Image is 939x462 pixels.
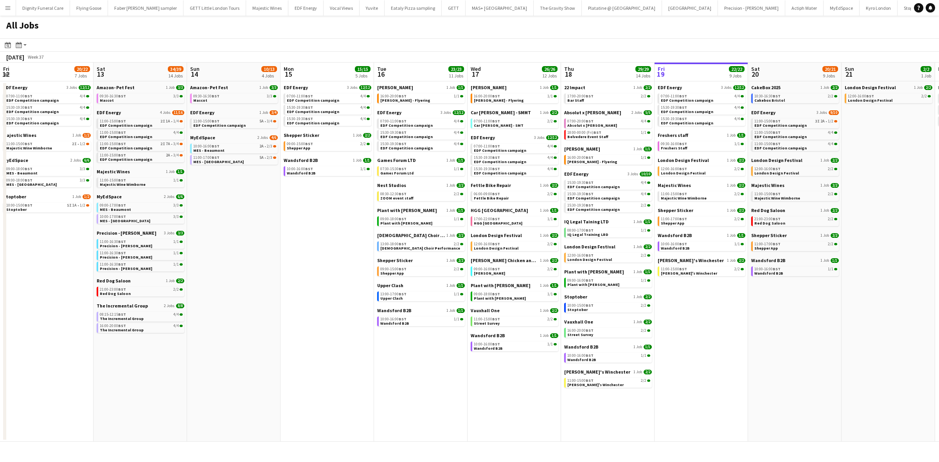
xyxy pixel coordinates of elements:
span: 3/4 [267,119,272,123]
a: 16:00-20:00BST1/1[PERSON_NAME] - Flyering [380,93,463,102]
span: 3/4 [270,110,278,115]
span: 3 Jobs [347,85,358,90]
span: 3I [815,119,820,123]
button: Majestic Wines [246,0,288,16]
span: 09:00-15:00 [287,142,313,146]
a: 09:00-15:00BST2/2Shepper App [287,141,370,150]
button: Eataly Pizza sampling [385,0,442,16]
button: Actiph Water [785,0,824,16]
span: BST [594,130,601,135]
span: 09:30-16:30 [193,94,219,98]
button: Faber [PERSON_NAME] sampler [108,0,183,16]
span: 1/1 [641,131,646,135]
a: 11:00-15:00BST4/4EDF Competition campaign [754,141,837,150]
span: 4/4 [80,117,85,121]
span: Absolut x Haring [564,110,621,115]
span: 4 Jobs [160,110,171,115]
span: 15:30-19:30 [287,117,313,121]
span: 12/12 [453,110,465,115]
div: Amazon- Pet Fest1 Job3/309:30-16:30BST3/3Mascot [190,84,278,110]
span: Barnard Marcus [471,84,507,90]
span: EDF Energy [471,135,495,140]
button: Precision - [PERSON_NAME] [718,0,785,16]
span: 10:30-16:30 [754,94,781,98]
span: 07:00-11:00 [661,94,687,98]
div: Freshers staff1 Job1/109:30-16:00BST1/1Freshers Staff [658,132,745,157]
span: 1/1 [457,85,465,90]
span: BST [586,93,594,99]
div: Absolut x [PERSON_NAME]2 Jobs5/507:00-20:00BST4/4Absolut x [PERSON_NAME]18:00-00:00 (Fri)BST1/1Be... [564,110,652,146]
span: 09:30-16:00 [661,142,687,146]
span: 1 Job [259,85,268,90]
a: 12:00-16:00BST2/2London Design Festival [848,93,931,102]
span: 15:30-19:30 [661,117,687,121]
span: Amazon- Pet Fest [97,84,135,90]
button: Yuvite [360,0,385,16]
span: Car Marshall - SMMT [471,110,531,115]
a: EDF Energy3 Jobs12/12 [658,84,745,90]
span: EDF Competition campaign [287,109,339,114]
span: 07:00-11:00 [6,94,32,98]
span: 17:00-20:00 [567,94,594,98]
span: EDF Competition campaign [754,134,807,139]
span: EDF Energy [377,110,401,115]
span: 3 Jobs [721,85,732,90]
a: MyEdSpace2 Jobs4/6 [190,135,278,140]
a: [PERSON_NAME]1 Job1/1 [471,84,558,90]
span: 1/2 [828,119,833,123]
div: • [754,119,837,123]
a: 11:00-15:00BST4/4EDF Competition campaign [100,130,183,139]
span: 16:00-20:00 [380,94,407,98]
span: 1 Job [540,85,549,90]
span: Barnard Marcus - Flyering [380,98,430,103]
span: EDF Energy [284,84,308,90]
span: 4/4 [734,106,740,110]
span: Barnard Marcus - Flyering [474,98,524,103]
span: 18:00-00:00 (Fri) [567,131,601,135]
span: 1 Job [72,133,81,138]
span: BST [866,93,874,99]
span: EDF Competition campaign [100,134,152,139]
a: EDF Energy4 Jobs11/16 [97,110,184,115]
span: 11:00-15:00 [100,131,126,135]
a: 22 Impact1 Job2/2 [564,84,652,90]
span: 2/2 [360,142,366,146]
a: Amazon- Pet Fest1 Job3/3 [97,84,184,90]
span: 11:00-15:00 [193,119,219,123]
span: BST [212,119,219,124]
div: MyEdSpace2 Jobs4/610:00-16:00BST2A•2/3MES - Beaumont11:00-17:00BST5A•2/3MES - [GEOGRAPHIC_DATA] [190,135,278,166]
span: 4/4 [454,131,459,135]
span: 07:00-11:00 [474,144,500,148]
span: BST [399,141,407,146]
span: EDF Energy [658,84,682,90]
div: • [100,142,183,146]
a: 11:00-15:00BST2I•1/2Majestic Wine Wimborne [6,141,89,150]
span: 12/12 [359,85,371,90]
a: Majestic Wines1 Job1/2 [3,132,91,138]
a: 11:00-15:00BST2I7A•3/4EDF Competition campaign [100,141,183,150]
div: EDF Energy3 Jobs12/1207:00-11:00BST4/4EDF Competition campaign15:30-19:30BST4/4EDF Competition ca... [658,84,745,132]
a: 10:30-16:30BST2/2Cakebox Bristol [754,93,837,102]
span: 4/4 [828,131,833,135]
span: 11:00-15:00 [6,142,32,146]
span: 3/4 [173,142,179,146]
a: 11:00-15:00BST3I2A•1/2EDF Competition campaign [754,119,837,128]
span: 3 Jobs [441,110,451,115]
span: EDF Energy [190,110,214,115]
a: Amazon- Pet Fest1 Job3/3 [190,84,278,90]
span: 4/4 [360,117,366,121]
a: 11:00-15:00BST2I1A•1/4EDF Competition campaign [100,119,183,128]
span: BST [399,119,407,124]
div: 22 Impact1 Job2/217:00-20:00BST2/2Bar Staff [564,84,652,110]
span: 07:00-11:00 [380,119,407,123]
span: 3/3 [270,85,278,90]
span: EDF Competition campaign [661,98,713,103]
span: BST [305,116,313,121]
a: 15:30-19:30BST4/4EDF Competition campaign [380,130,463,139]
a: [PERSON_NAME]1 Job1/1 [377,84,465,90]
span: 2/2 [921,94,927,98]
span: 15:30-19:30 [287,106,313,110]
span: 07:00-11:00 [474,119,500,123]
span: 1/1 [737,133,745,138]
div: Car [PERSON_NAME] - SMMT1 Job2/207:00-11:00BST2/2Car [PERSON_NAME] - SMT [471,110,558,135]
